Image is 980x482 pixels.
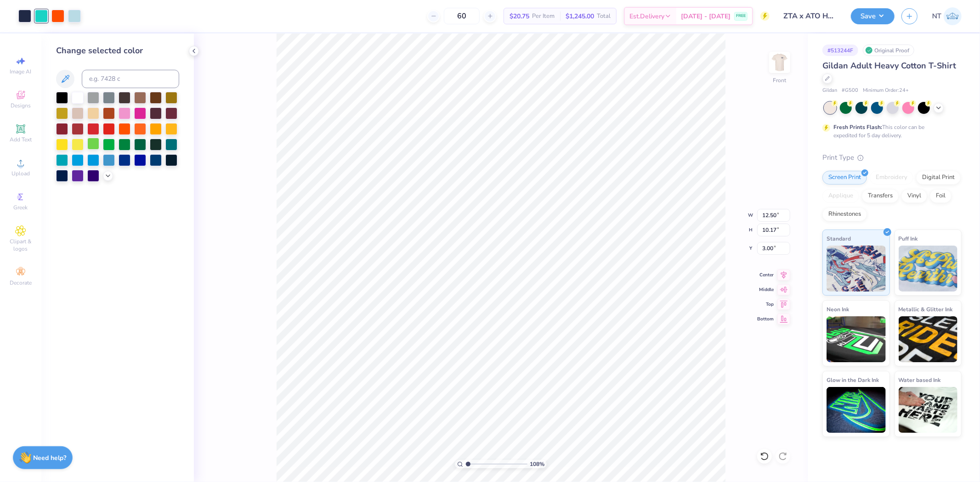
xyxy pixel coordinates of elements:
img: Neon Ink [827,316,886,362]
span: Neon Ink [827,304,849,314]
span: Top [757,301,774,308]
span: Middle [757,286,774,293]
div: Front [773,76,787,84]
img: Nestor Talens [944,7,962,25]
span: Gildan [822,87,837,95]
img: Puff Ink [899,246,958,291]
input: Untitled Design [776,7,844,25]
div: Rhinestones [822,207,867,221]
span: Total [597,11,611,21]
div: Screen Print [822,171,867,185]
div: Applique [822,189,859,203]
span: [DATE] - [DATE] [681,11,731,21]
div: Change selected color [56,45,179,57]
span: Est. Delivery [629,11,664,21]
span: Water based Ink [899,375,941,385]
div: Original Proof [863,45,914,56]
div: Embroidery [870,171,913,185]
span: Per Item [532,11,555,21]
img: Water based Ink [899,387,958,433]
img: Glow in the Dark Ink [827,387,886,433]
span: Decorate [10,279,32,286]
div: This color can be expedited for 5 day delivery. [833,123,946,140]
strong: Fresh Prints Flash: [833,123,882,131]
div: Foil [930,189,952,203]
span: Gildan Adult Heavy Cotton T-Shirt [822,60,956,71]
span: Add Text [10,136,32,143]
img: Metallic & Glitter Ink [899,316,958,362]
span: Bottom [757,316,774,322]
span: $1,245.00 [566,11,594,21]
span: NT [932,11,941,22]
input: – – [444,8,480,24]
div: Vinyl [901,189,927,203]
span: Clipart & logos [5,238,37,252]
span: Designs [11,102,31,109]
span: # G500 [842,87,858,95]
span: 108 % [530,460,544,468]
span: Metallic & Glitter Ink [899,304,953,314]
span: $20.75 [510,11,529,21]
a: NT [932,7,962,25]
span: Puff Ink [899,234,918,243]
span: Center [757,272,774,278]
img: Standard [827,246,886,291]
strong: Need help? [34,454,67,462]
div: Transfers [862,189,899,203]
div: Digital Print [916,171,961,185]
span: FREE [736,13,746,19]
span: Upload [11,170,30,177]
span: Greek [14,204,28,211]
span: Glow in the Dark Ink [827,375,879,385]
span: Standard [827,234,851,243]
button: Save [851,8,895,24]
input: e.g. 7428 c [82,70,179,88]
span: Minimum Order: 24 + [863,87,909,95]
div: Print Type [822,152,962,163]
span: Image AI [10,68,32,75]
img: Front [770,53,789,72]
div: # 513244F [822,45,858,56]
